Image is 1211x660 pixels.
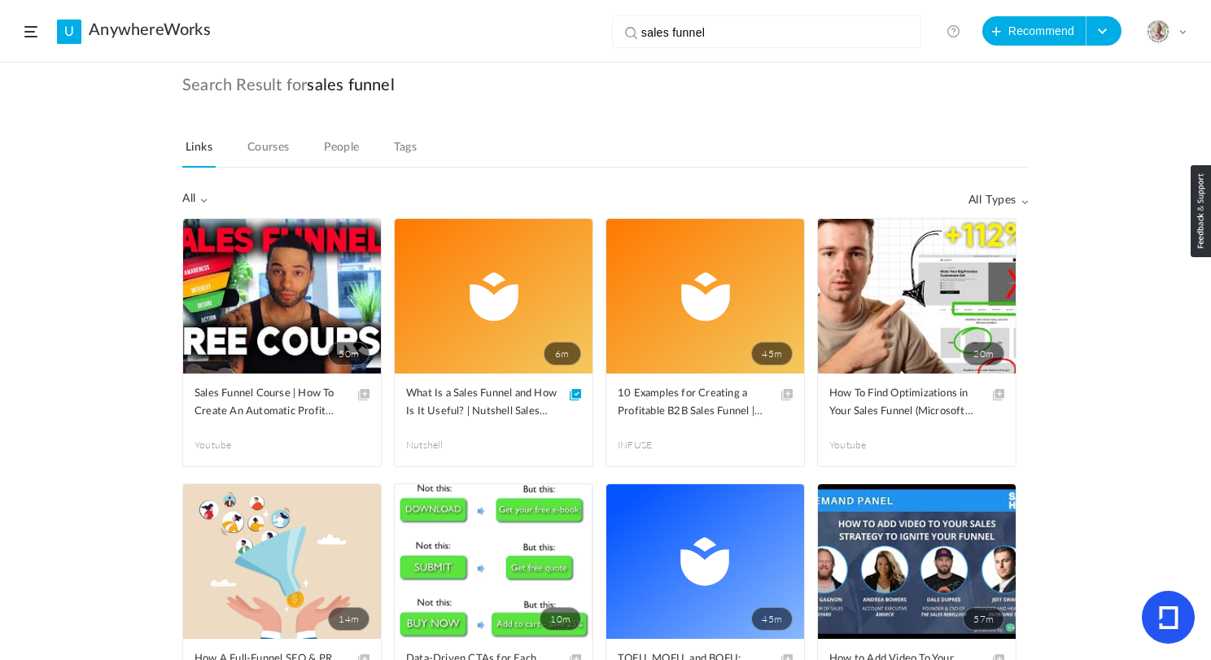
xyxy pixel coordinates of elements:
span: What Is a Sales Funnel and How Is It Useful? | Nutshell Sales Definitions [406,385,557,421]
a: 45m [606,484,804,639]
span: 50m [328,342,369,365]
span: Youtube [195,438,282,452]
span: 6m [544,342,581,365]
a: How To Find Optimizations in Your Sales Funnel (Microsoft Clarity) [829,385,1004,422]
span: 14m [328,607,369,631]
span: How To Find Optimizations in Your Sales Funnel (Microsoft Clarity) [829,385,980,421]
span: 20m [963,342,1004,365]
a: 20m [818,219,1016,374]
span: 45m [751,342,793,365]
a: Courses [244,137,293,168]
span: Sales Funnel Course | How To Create An Automatic Profit Machine [195,385,345,421]
a: 6m [395,219,592,374]
a: 57m [818,484,1016,639]
h2: Search Result for [182,76,1029,120]
span: 10m [540,607,581,631]
a: What Is a Sales Funnel and How Is It Useful? | Nutshell Sales Definitions [406,385,581,422]
a: 10m [395,484,592,639]
span: All Types [968,194,1029,208]
a: U [57,20,81,44]
img: julia-s-version-gybnm-profile-picture-frame-2024-template-16.png [1147,20,1169,43]
span: INFUSE [618,438,706,452]
button: Recommend [982,16,1086,46]
span: All [182,192,208,206]
img: loop_feedback_btn.png [1191,165,1211,257]
span: 57m [963,607,1004,631]
a: 10 Examples for Creating a Profitable B2B Sales Funnel | INFUSE [618,385,793,422]
a: 14m [183,484,381,639]
a: Links [182,137,216,168]
span: 45m [751,607,793,631]
a: People [321,137,363,168]
a: AnywhereWorks [89,20,211,40]
span: Youtube [829,438,917,452]
a: Sales Funnel Course | How To Create An Automatic Profit Machine [195,385,369,422]
span: 10 Examples for Creating a Profitable B2B Sales Funnel | INFUSE [618,385,768,421]
a: 50m [183,219,381,374]
a: Tags [391,137,420,168]
span: Nutshell [406,438,494,452]
a: 45m [606,219,804,374]
input: Search here... [641,16,899,49]
span: sales funnel [307,76,394,95]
